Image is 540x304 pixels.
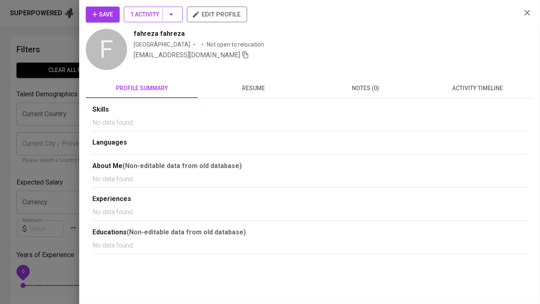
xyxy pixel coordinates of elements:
p: No data found. [92,241,527,250]
span: fahreza fahreza [134,29,185,39]
span: activity timeline [427,83,528,94]
span: edit profile [193,9,241,20]
span: [EMAIL_ADDRESS][DOMAIN_NAME] [134,51,240,59]
span: notes (0) [315,83,417,94]
span: resume [203,83,304,94]
b: (Non-editable data from old database) [127,228,246,236]
b: (Non-editable data from old database) [123,162,242,170]
p: No data found. [92,207,527,217]
p: No data found. [92,118,527,128]
button: edit profile [187,7,247,22]
a: edit profile [187,11,247,17]
div: F [86,29,127,70]
div: Educations [92,227,527,237]
span: 1 Activity [130,9,176,20]
div: Experiences [92,194,527,204]
span: Save [92,9,113,20]
span: profile summary [91,83,193,94]
p: Not open to relocation [207,40,264,49]
p: No data found. [92,174,527,184]
button: 1 Activity [124,7,183,22]
button: Save [86,7,120,22]
div: [GEOGRAPHIC_DATA] [134,40,190,49]
div: Languages [92,138,527,147]
div: Skills [92,105,527,115]
div: About Me [92,161,527,171]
